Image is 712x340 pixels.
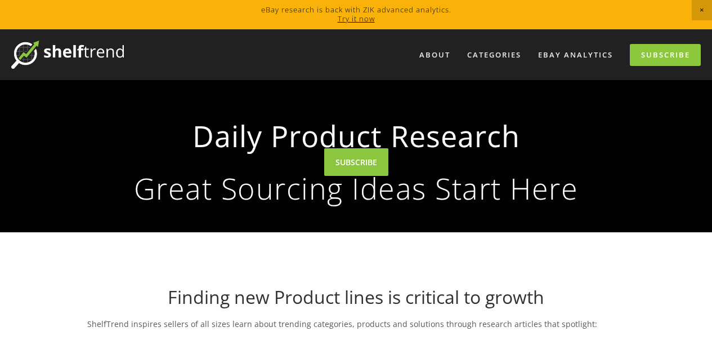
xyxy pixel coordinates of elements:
[105,174,607,203] p: Great Sourcing Ideas Start Here
[630,44,701,66] a: Subscribe
[87,317,625,331] p: ShelfTrend inspires sellers of all sizes learn about trending categories, products and solutions ...
[531,46,620,64] a: eBay Analytics
[11,41,124,69] img: ShelfTrend
[412,46,458,64] a: About
[105,109,607,162] strong: Daily Product Research
[324,148,388,176] a: SUBSCRIBE
[338,14,375,24] a: Try it now
[460,46,529,64] div: Categories
[87,286,625,308] h1: Finding new Product lines is critical to growth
